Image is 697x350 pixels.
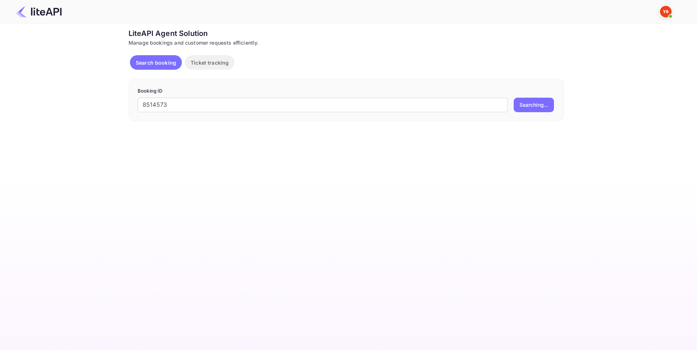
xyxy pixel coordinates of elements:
p: Booking ID [138,87,555,95]
img: LiteAPI Logo [16,6,62,17]
input: Enter Booking ID (e.g., 63782194) [138,98,508,112]
div: LiteAPI Agent Solution [129,28,564,39]
button: Searching... [514,98,554,112]
p: Search booking [136,59,176,66]
p: Ticket tracking [191,59,229,66]
div: Manage bookings and customer requests efficiently. [129,39,564,46]
img: Yandex Support [660,6,672,17]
